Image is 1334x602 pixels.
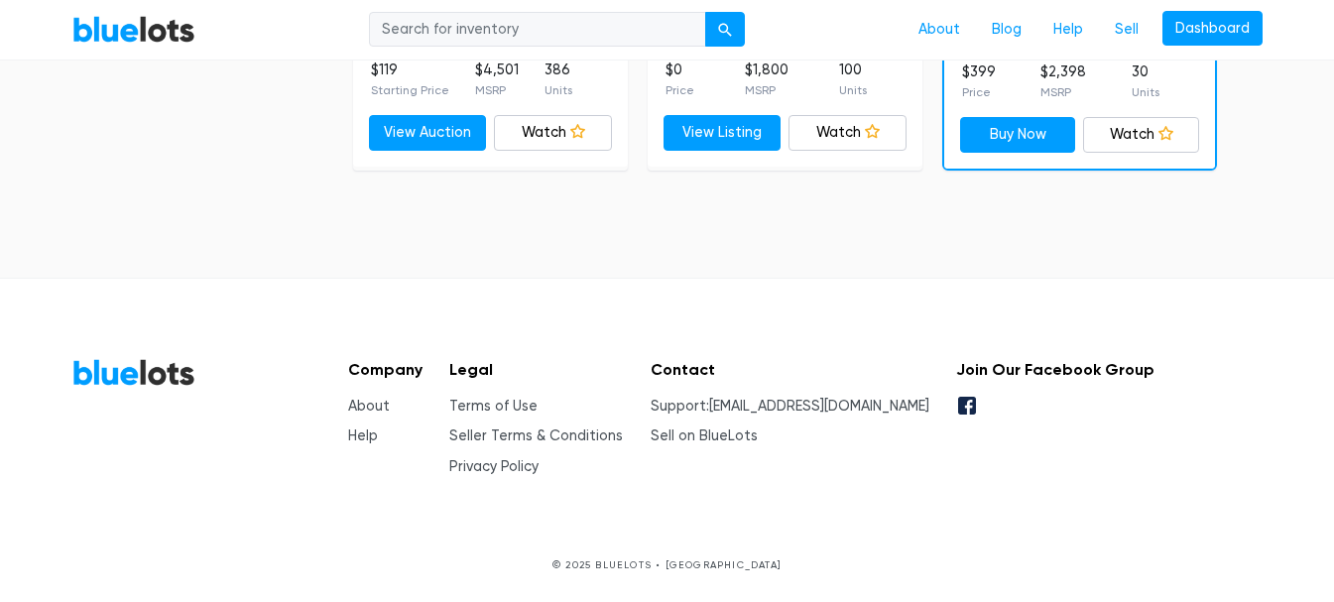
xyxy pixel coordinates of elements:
[960,117,1076,153] a: Buy Now
[72,557,1263,572] p: © 2025 BLUELOTS • [GEOGRAPHIC_DATA]
[1099,11,1154,49] a: Sell
[72,358,195,387] a: BlueLots
[962,61,996,101] li: $399
[545,60,572,99] li: 386
[651,427,758,444] a: Sell on BlueLots
[956,360,1154,379] h5: Join Our Facebook Group
[1083,117,1199,153] a: Watch
[745,60,788,99] li: $1,800
[1040,61,1086,101] li: $2,398
[976,11,1037,49] a: Blog
[839,81,867,99] p: Units
[664,115,782,151] a: View Listing
[475,60,519,99] li: $4,501
[903,11,976,49] a: About
[839,60,867,99] li: 100
[1040,83,1086,101] p: MSRP
[475,81,519,99] p: MSRP
[1162,11,1263,47] a: Dashboard
[666,81,694,99] p: Price
[449,360,623,379] h5: Legal
[449,427,623,444] a: Seller Terms & Conditions
[545,81,572,99] p: Units
[745,81,788,99] p: MSRP
[651,360,929,379] h5: Contact
[494,115,612,151] a: Watch
[709,398,929,415] a: [EMAIL_ADDRESS][DOMAIN_NAME]
[369,115,487,151] a: View Auction
[666,60,694,99] li: $0
[348,427,378,444] a: Help
[348,360,423,379] h5: Company
[1037,11,1099,49] a: Help
[371,60,449,99] li: $119
[449,458,539,475] a: Privacy Policy
[1132,61,1159,101] li: 30
[348,398,390,415] a: About
[72,15,195,44] a: BlueLots
[788,115,907,151] a: Watch
[371,81,449,99] p: Starting Price
[1132,83,1159,101] p: Units
[449,398,538,415] a: Terms of Use
[651,396,929,418] li: Support:
[369,12,706,48] input: Search for inventory
[962,83,996,101] p: Price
